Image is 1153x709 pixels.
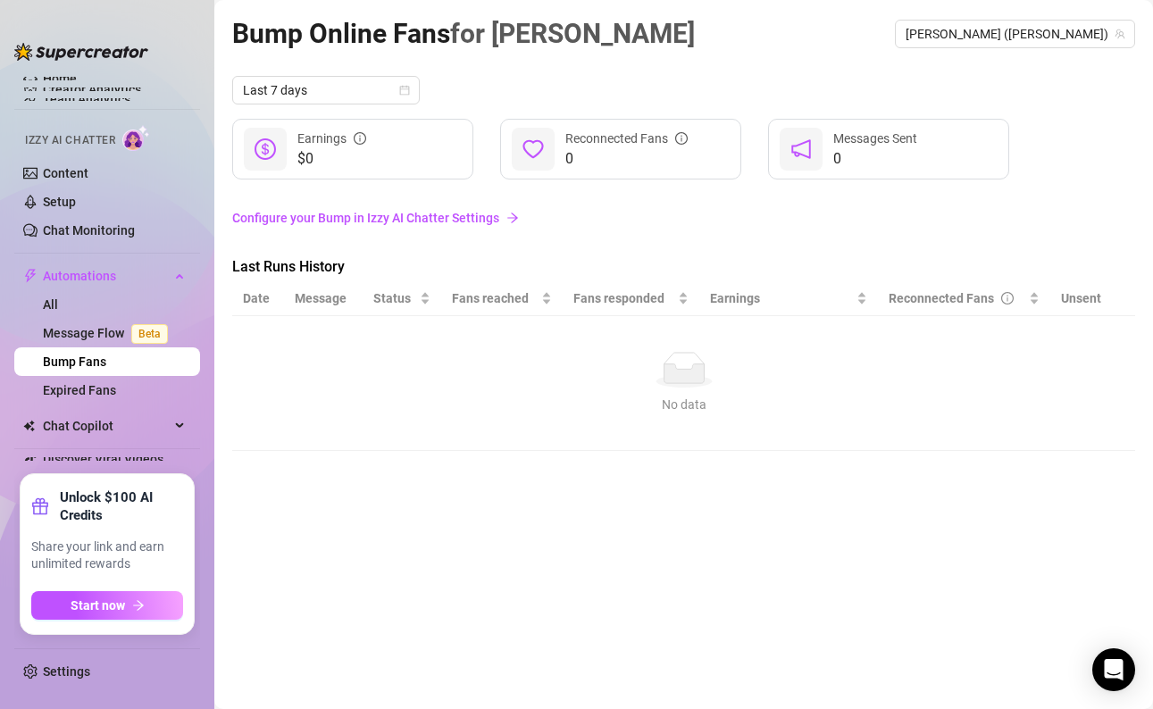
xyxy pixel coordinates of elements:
[243,77,409,104] span: Last 7 days
[255,138,276,160] span: dollar
[131,324,168,344] span: Beta
[31,591,183,620] button: Start nowarrow-right
[506,212,519,224] span: arrow-right
[710,288,853,308] span: Earnings
[71,598,125,613] span: Start now
[363,281,441,316] th: Status
[373,288,416,308] span: Status
[522,138,544,160] span: heart
[232,13,695,54] article: Bump Online Fans
[43,297,58,312] a: All
[1001,292,1014,304] span: info-circle
[43,71,77,86] a: Home
[43,166,88,180] a: Content
[232,256,532,278] span: Last Runs History
[297,148,366,170] span: $0
[31,497,49,515] span: gift
[43,92,130,106] a: Team Analytics
[452,288,537,308] span: Fans reached
[563,281,699,316] th: Fans responded
[43,383,116,397] a: Expired Fans
[43,664,90,679] a: Settings
[565,129,688,148] div: Reconnected Fans
[284,281,363,316] th: Message
[833,148,917,170] span: 0
[232,201,1135,235] a: Configure your Bump in Izzy AI Chatter Settingsarrow-right
[132,599,145,612] span: arrow-right
[43,195,76,209] a: Setup
[43,75,186,104] a: Creator Analytics
[25,132,115,149] span: Izzy AI Chatter
[43,412,170,440] span: Chat Copilot
[232,208,1135,228] a: Configure your Bump in Izzy AI Chatter Settings
[354,132,366,145] span: info-circle
[573,288,674,308] span: Fans responded
[23,269,38,283] span: thunderbolt
[43,452,163,466] a: Discover Viral Videos
[122,125,150,151] img: AI Chatter
[906,21,1124,47] span: Jenny (jennywillsonvip)
[1115,29,1125,39] span: team
[565,148,688,170] span: 0
[31,538,183,573] span: Share your link and earn unlimited rewards
[889,288,1026,308] div: Reconnected Fans
[23,420,35,432] img: Chat Copilot
[1050,281,1112,316] th: Unsent
[43,262,170,290] span: Automations
[60,488,183,524] strong: Unlock $100 AI Credits
[232,281,284,316] th: Date
[675,132,688,145] span: info-circle
[790,138,812,160] span: notification
[250,395,1117,414] div: No data
[43,223,135,238] a: Chat Monitoring
[699,281,878,316] th: Earnings
[399,85,410,96] span: calendar
[43,354,106,369] a: Bump Fans
[441,281,562,316] th: Fans reached
[297,129,366,148] div: Earnings
[43,326,175,340] a: Message FlowBeta
[14,43,148,61] img: logo-BBDzfeDw.svg
[833,131,917,146] span: Messages Sent
[450,18,695,49] span: for [PERSON_NAME]
[1092,648,1135,691] div: Open Intercom Messenger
